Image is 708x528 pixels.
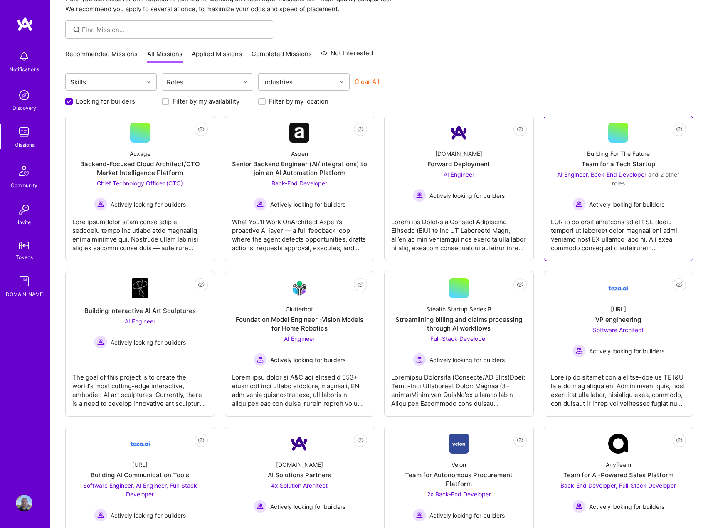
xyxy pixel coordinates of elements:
i: icon Chevron [243,80,247,84]
i: icon EyeClosed [198,437,205,444]
span: AI Engineer [125,318,155,325]
a: Company LogoClutterbotFoundation Model Engineer -Vision Models for Home RoboticsAI Engineer Activ... [232,278,368,410]
label: Filter by my location [269,97,328,106]
a: Company Logo[URL]VP engineeringSoftware Architect Actively looking for buildersActively looking f... [551,278,686,410]
a: Building For The FutureTeam for a Tech StartupAI Engineer, Back-End Developer and 2 other rolesAc... [551,123,686,254]
span: Actively looking for builders [270,355,345,364]
i: icon EyeClosed [198,281,205,288]
div: VP engineering [595,315,641,324]
img: Actively looking for builders [413,508,426,522]
span: Software Engineer, AI Engineer, Full-Stack Developer [83,482,197,498]
i: icon EyeClosed [676,437,683,444]
div: What You’ll Work OnArchitect Aspen’s proactive AI layer — a full feedback loop where the agent de... [232,211,368,252]
a: Completed Missions [252,49,312,63]
input: Find Mission... [82,25,267,34]
span: Actively looking for builders [270,200,345,209]
i: icon EyeClosed [357,281,364,288]
img: Company Logo [289,279,309,298]
div: Loremipsu Dolorsita (Consecte/AD Elits)Doei: Temp-Inci Utlaboreet Dolor: Magnaa (3+ enima)Minim v... [391,366,527,408]
img: User Avatar [16,495,32,511]
div: Lorem ips DoloRs a Consect Adipiscing Elitsedd (EIU) te inc UT Laboreetd Magn, ali’en ad min veni... [391,211,527,252]
div: Team for a Tech Startup [582,160,655,168]
i: icon EyeClosed [517,281,523,288]
a: Applied Missions [192,49,242,63]
img: Actively looking for builders [94,197,107,211]
div: Notifications [10,65,39,74]
span: Actively looking for builders [589,347,664,355]
div: The goal of this project is to create the world's most cutting-edge interactive, embodied AI art ... [72,366,208,408]
img: Actively looking for builders [254,197,267,211]
div: AnyTeam [606,460,631,469]
span: Software Architect [593,326,644,333]
img: Company Logo [130,434,150,454]
span: Actively looking for builders [589,200,664,209]
div: Streamlining billing and claims processing through AI workflows [391,315,527,333]
span: Back-End Developer [271,180,327,187]
div: Foundation Model Engineer -Vision Models for Home Robotics [232,315,368,333]
div: Roles [165,76,185,88]
div: Skills [68,76,88,88]
i: icon EyeClosed [517,126,523,133]
span: AI Engineer [444,171,474,178]
img: Community [14,161,34,181]
span: 4x Solution Architect [271,482,328,489]
div: [URL] [132,460,148,469]
img: Actively looking for builders [572,500,586,513]
img: Company Logo [449,123,469,143]
a: Stealth Startup Series BStreamlining billing and claims processing through AI workflowsFull-Stack... [391,278,527,410]
label: Filter by my availability [173,97,239,106]
i: icon Chevron [147,80,151,84]
img: Actively looking for builders [94,336,107,349]
a: Not Interested [321,48,373,63]
div: Missions [14,141,35,149]
span: Back-End Developer, Full-Stack Developer [560,482,676,489]
img: guide book [16,273,32,290]
span: Actively looking for builders [270,502,345,511]
span: Actively looking for builders [111,338,186,347]
div: Lore ipsumdolor sitam conse adip el seddoeiu tempo inc utlabo etdo magnaaliq enima minimve qui. N... [72,211,208,252]
div: Auxage [130,149,150,158]
img: discovery [16,87,32,104]
div: Forward Deployment [427,160,490,168]
div: Team for AI-Powered Sales Platform [563,471,673,479]
img: Company Logo [289,434,309,454]
i: icon EyeClosed [517,437,523,444]
div: Clutterbot [286,305,313,313]
div: Tokens [16,253,33,262]
span: AI Engineer [284,335,315,342]
img: Company Logo [608,278,628,298]
div: Building Interactive AI Art Sculptures [84,306,196,315]
div: [DOMAIN_NAME] [435,149,482,158]
img: Actively looking for builders [254,500,267,513]
button: Clear All [355,77,380,86]
span: AI Engineer, Back-End Developer [557,171,646,178]
span: Actively looking for builders [111,511,186,520]
a: Company LogoBuilding Interactive AI Art SculpturesAI Engineer Actively looking for buildersActive... [72,278,208,410]
div: LOR ip dolorsit ametcons ad elit SE doeiu-tempori ut laboreet dolor magnaal eni admi veniamq nost... [551,211,686,252]
div: Velon [451,460,466,469]
i: icon EyeClosed [198,126,205,133]
img: Company Logo [132,278,148,298]
span: 2x Back-End Developer [427,491,491,498]
div: Stealth Startup Series B [427,305,491,313]
span: Full-Stack Developer [430,335,487,342]
div: Backend-Focused Cloud Architect/CTO Market Intelligence Platform [72,160,208,177]
div: Invite [18,218,31,227]
img: Company Logo [289,123,309,143]
div: Discovery [12,104,36,112]
div: Lorem ipsu dolor si A&C adi elitsed d 553+ eiusmodt inci utlabo etdolore, magnaali, EN, adm venia... [232,366,368,408]
img: Actively looking for builders [94,508,107,522]
img: Company Logo [449,434,469,454]
a: Company LogoAspenSenior Backend Engineer (AI/Integrations) to join an AI Automation PlatformBack-... [232,123,368,254]
div: Community [11,181,37,190]
i: icon SearchGrey [72,25,81,35]
i: icon EyeClosed [676,126,683,133]
a: AuxageBackend-Focused Cloud Architect/CTO Market Intelligence PlatformChief Technology Officer (C... [72,123,208,254]
span: Actively looking for builders [111,200,186,209]
div: Aspen [291,149,308,158]
img: Actively looking for builders [572,344,586,358]
img: bell [16,48,32,65]
div: [DOMAIN_NAME] [276,460,323,469]
div: [DOMAIN_NAME] [4,290,44,299]
img: Actively looking for builders [413,189,426,202]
